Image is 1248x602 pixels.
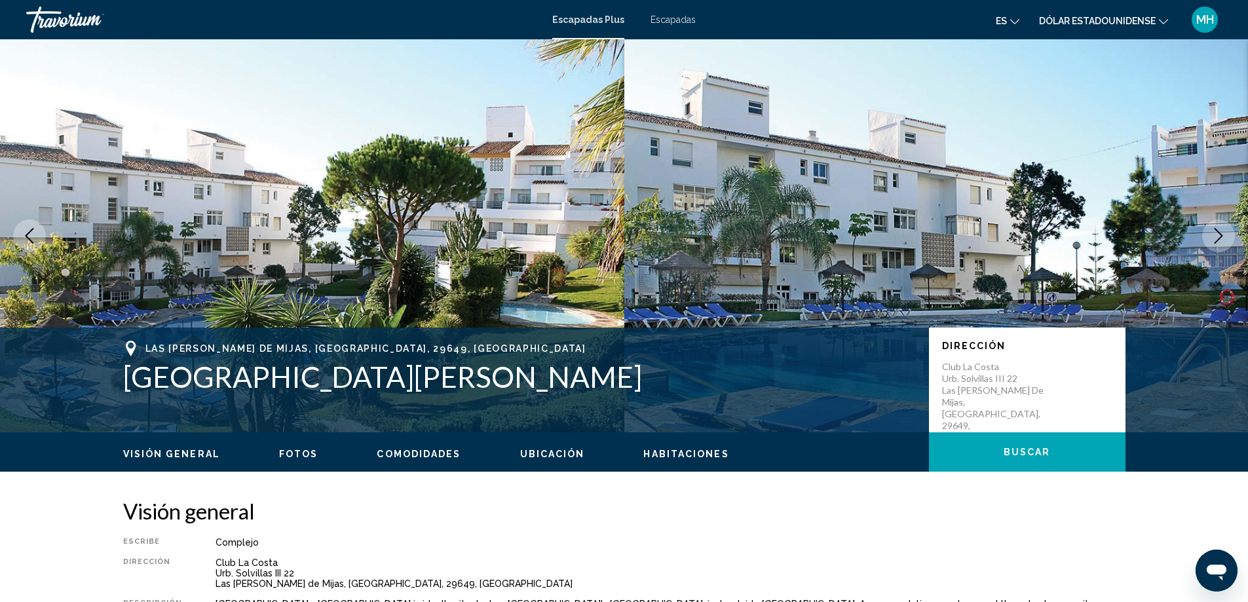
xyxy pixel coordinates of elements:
[123,537,183,548] div: Escribe
[123,448,220,460] button: Visión general
[377,449,461,459] span: Comodidades
[1196,12,1214,26] font: MH
[123,557,183,589] div: Dirección
[123,498,1125,524] h2: Visión general
[643,449,728,459] span: Habitaciones
[942,361,1047,443] p: Club La Costa Urb. Solvillas III 22 Las [PERSON_NAME] de Mijas, [GEOGRAPHIC_DATA], 29649, [GEOGRA...
[1196,550,1238,592] iframe: Botón para iniciar la ventana de mensajería
[26,7,539,33] a: Travorium
[520,449,585,459] span: Ubicación
[123,360,916,394] h1: [GEOGRAPHIC_DATA][PERSON_NAME]
[996,16,1007,26] font: es
[942,341,1112,351] p: Dirección
[13,219,46,252] button: Previous image
[520,448,585,460] button: Ubicación
[643,448,728,460] button: Habitaciones
[123,449,220,459] span: Visión general
[216,537,1125,548] div: Complejo
[651,14,696,25] a: Escapadas
[1039,16,1156,26] font: Dólar estadounidense
[279,448,318,460] button: Fotos
[1188,6,1222,33] button: Menú de usuario
[279,449,318,459] span: Fotos
[1004,447,1051,458] span: Buscar
[377,448,461,460] button: Comodidades
[1039,11,1168,30] button: Cambiar moneda
[552,14,624,25] a: Escapadas Plus
[996,11,1019,30] button: Cambiar idioma
[1202,219,1235,252] button: Next image
[929,432,1125,472] button: Buscar
[145,343,586,354] span: Las [PERSON_NAME] de Mijas, [GEOGRAPHIC_DATA], 29649, [GEOGRAPHIC_DATA]
[216,557,1125,589] div: Club La Costa Urb. Solvillas III 22 Las [PERSON_NAME] de Mijas, [GEOGRAPHIC_DATA], 29649, [GEOGRA...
